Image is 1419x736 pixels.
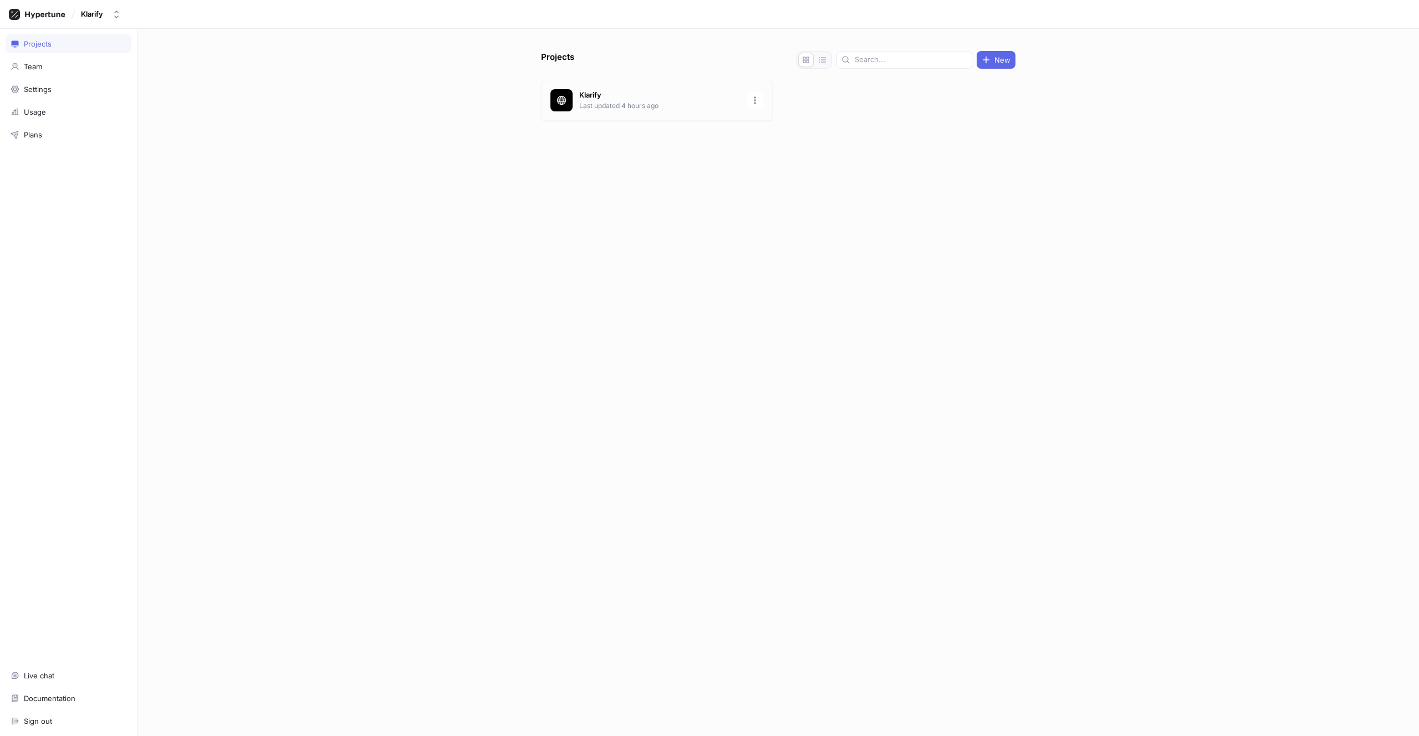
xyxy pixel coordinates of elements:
a: Projects [6,34,131,53]
p: Last updated 4 hours ago [579,101,740,111]
button: Klarify [76,5,125,23]
div: Settings [24,85,52,94]
div: Projects [24,39,52,48]
div: Team [24,62,42,71]
input: Search... [855,54,967,65]
button: New [977,51,1015,69]
div: Documentation [24,694,75,703]
p: Projects [541,51,574,69]
div: Usage [24,108,46,116]
div: Plans [24,130,42,139]
div: Sign out [24,717,52,725]
a: Plans [6,125,131,144]
a: Team [6,57,131,76]
a: Usage [6,103,131,121]
a: Documentation [6,689,131,708]
a: Settings [6,80,131,99]
div: Klarify [81,9,103,19]
p: Klarify [579,90,740,101]
div: Live chat [24,671,54,680]
span: New [994,57,1010,63]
